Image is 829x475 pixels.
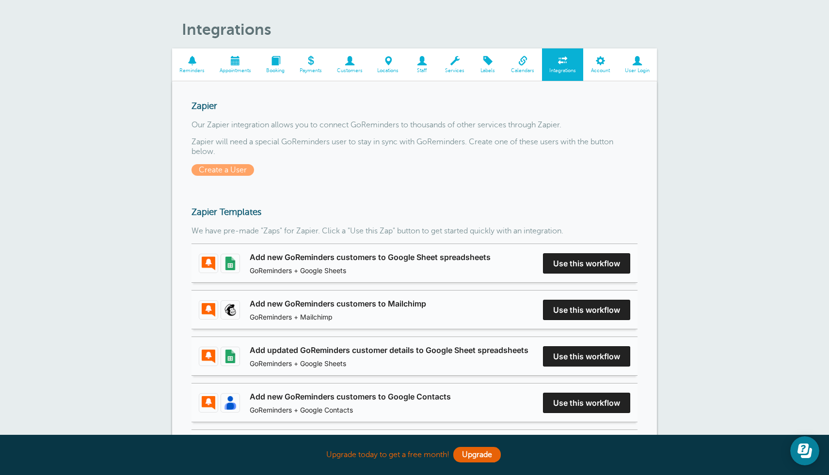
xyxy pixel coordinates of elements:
[334,68,365,74] span: Customers
[297,68,324,74] span: Payments
[182,20,657,39] h1: Integrations
[217,68,254,74] span: Appointments
[191,164,254,176] span: Create a User
[264,68,287,74] span: Booking
[370,48,406,81] a: Locations
[406,48,438,81] a: Staff
[583,48,617,81] a: Account
[438,48,472,81] a: Services
[504,48,542,81] a: Calendars
[329,48,370,81] a: Customers
[375,68,401,74] span: Locations
[191,101,638,111] h3: Zapier
[411,68,433,74] span: Staff
[191,227,638,236] p: We have pre-made "Zaps" for Zapier. Click a "Use this Zap" button to get started quickly with an ...
[622,68,652,74] span: User Login
[617,48,657,81] a: User Login
[790,436,819,465] iframe: Resource center
[212,48,259,81] a: Appointments
[191,121,638,130] p: Our Zapier integration allows you to connect GoReminders to thousands of other services through Z...
[472,48,504,81] a: Labels
[259,48,292,81] a: Booking
[477,68,499,74] span: Labels
[191,207,638,217] h3: Zapier Templates
[172,444,657,465] div: Upgrade today to get a free month!
[191,166,258,174] a: Create a User
[547,68,579,74] span: Integrations
[453,447,501,462] a: Upgrade
[588,68,612,74] span: Account
[292,48,329,81] a: Payments
[172,48,212,81] a: Reminders
[177,68,207,74] span: Reminders
[191,138,638,156] p: Zapier will need a special GoReminders user to stay in sync with GoReminders. Create one of these...
[443,68,467,74] span: Services
[509,68,537,74] span: Calendars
